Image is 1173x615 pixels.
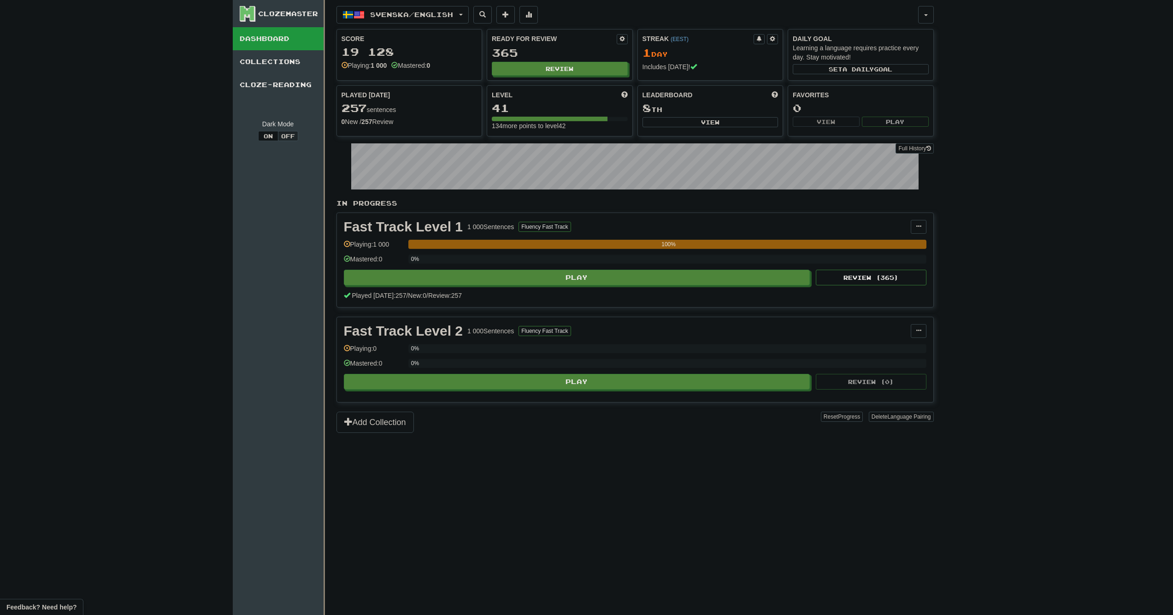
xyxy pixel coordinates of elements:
button: Fluency Fast Track [519,222,571,232]
span: This week in points, UTC [772,90,778,100]
button: View [793,117,860,127]
div: Playing: 0 [344,344,404,359]
div: sentences [342,102,477,114]
div: Clozemaster [258,9,318,18]
span: Score more points to level up [621,90,628,100]
div: Score [342,34,477,43]
span: Review: 257 [428,292,462,299]
div: 0 [793,102,929,114]
p: In Progress [336,199,934,208]
div: Fast Track Level 2 [344,324,463,338]
a: (EEST) [671,36,689,42]
button: Search sentences [473,6,492,24]
button: ResetProgress [821,412,863,422]
button: Svenska/English [336,6,469,24]
div: Mastered: 0 [344,359,404,374]
button: Play [862,117,929,127]
span: / [426,292,428,299]
strong: 257 [361,118,372,125]
button: Add sentence to collection [496,6,515,24]
a: Full History [896,143,933,154]
button: DeleteLanguage Pairing [869,412,934,422]
div: 19 128 [342,46,477,58]
div: 41 [492,102,628,114]
strong: 1 000 [371,62,387,69]
button: View [642,117,778,127]
a: Collections [233,50,324,73]
div: th [642,102,778,114]
div: 134 more points to level 42 [492,121,628,130]
button: Add Collection [336,412,414,433]
span: Svenska / English [370,11,453,18]
div: Daily Goal [793,34,929,43]
span: / [406,292,408,299]
span: 257 [342,101,367,114]
strong: 0 [342,118,345,125]
button: Review [492,62,628,76]
button: Review (365) [816,270,926,285]
div: New / Review [342,117,477,126]
span: Leaderboard [642,90,693,100]
span: Language Pairing [887,414,931,420]
div: 1 000 Sentences [467,222,514,231]
div: 365 [492,47,628,59]
div: 100% [411,240,926,249]
button: Seta dailygoal [793,64,929,74]
a: Cloze-Reading [233,73,324,96]
div: Learning a language requires practice every day. Stay motivated! [793,43,929,62]
span: Level [492,90,513,100]
span: Played [DATE] [342,90,390,100]
span: New: 0 [408,292,426,299]
span: Open feedback widget [6,603,77,612]
button: On [258,131,278,141]
div: Ready for Review [492,34,617,43]
div: Favorites [793,90,929,100]
button: Play [344,374,810,390]
div: 1 000 Sentences [467,326,514,336]
button: Off [278,131,298,141]
a: Dashboard [233,27,324,50]
div: Dark Mode [240,119,317,129]
button: More stats [519,6,538,24]
button: Review (0) [816,374,926,390]
div: Playing: [342,61,387,70]
strong: 0 [427,62,430,69]
div: Day [642,47,778,59]
div: Fast Track Level 1 [344,220,463,234]
span: Played [DATE]: 257 [352,292,406,299]
span: 1 [642,46,651,59]
span: a daily [843,66,874,72]
span: Progress [838,414,860,420]
div: Includes [DATE]! [642,62,778,71]
button: Fluency Fast Track [519,326,571,336]
div: Mastered: 0 [344,254,404,270]
div: Streak [642,34,754,43]
button: Play [344,270,810,285]
div: Playing: 1 000 [344,240,404,255]
span: 8 [642,101,651,114]
div: Mastered: [391,61,430,70]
